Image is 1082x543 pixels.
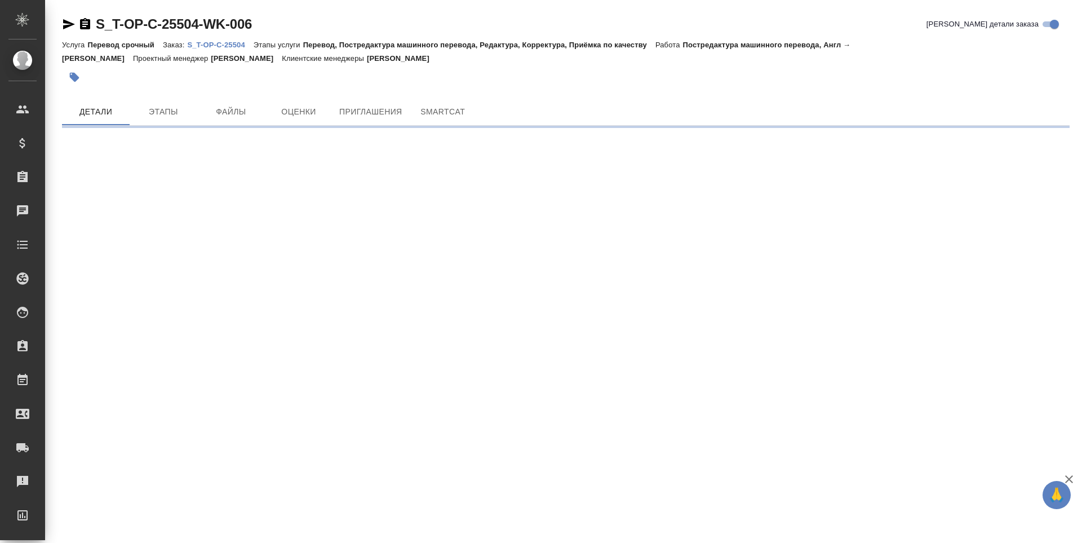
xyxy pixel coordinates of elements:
[926,19,1039,30] span: [PERSON_NAME] детали заказа
[272,105,326,119] span: Оценки
[136,105,190,119] span: Этапы
[303,41,655,49] p: Перевод, Постредактура машинного перевода, Редактура, Корректура, Приёмка по качеству
[282,54,367,63] p: Клиентские менеджеры
[62,65,87,90] button: Добавить тэг
[187,41,253,49] p: S_T-OP-C-25504
[211,54,282,63] p: [PERSON_NAME]
[1043,481,1071,509] button: 🙏
[62,17,76,31] button: Скопировать ссылку для ЯМессенджера
[69,105,123,119] span: Детали
[367,54,438,63] p: [PERSON_NAME]
[96,16,252,32] a: S_T-OP-C-25504-WK-006
[655,41,683,49] p: Работа
[254,41,303,49] p: Этапы услуги
[339,105,402,119] span: Приглашения
[204,105,258,119] span: Файлы
[187,39,253,49] a: S_T-OP-C-25504
[87,41,163,49] p: Перевод срочный
[416,105,470,119] span: SmartCat
[78,17,92,31] button: Скопировать ссылку
[1047,483,1066,507] span: 🙏
[163,41,187,49] p: Заказ:
[62,41,87,49] p: Услуга
[133,54,211,63] p: Проектный менеджер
